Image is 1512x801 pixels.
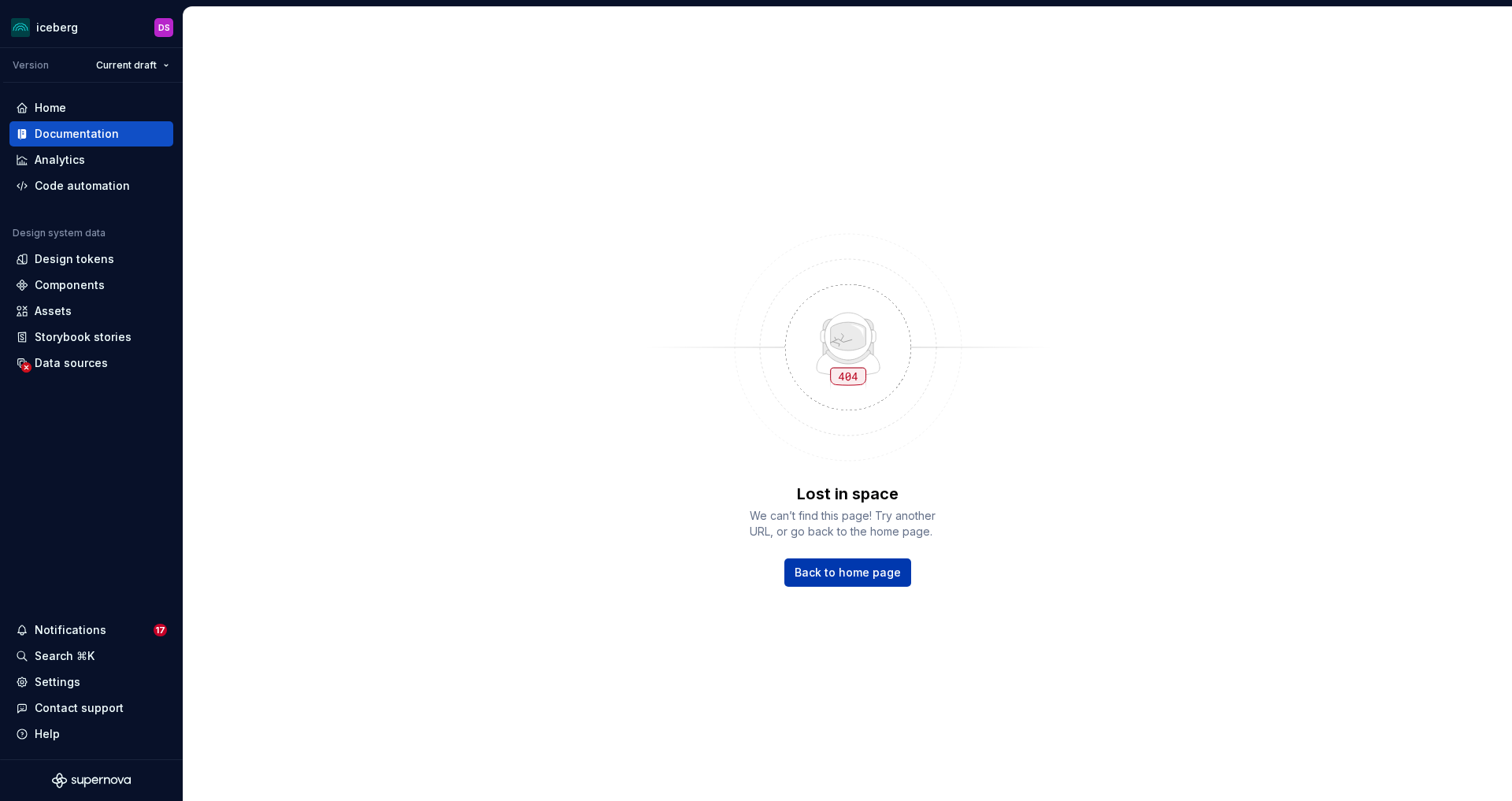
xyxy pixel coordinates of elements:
[154,624,167,636] span: 17
[9,147,173,172] a: Analytics
[797,483,899,505] p: Lost in space
[35,152,85,168] div: Analytics
[158,21,170,34] div: DS
[9,299,173,324] a: Assets
[9,350,173,376] a: Data sources
[35,674,80,690] div: Settings
[9,617,173,643] button: Notifications17
[35,622,106,638] div: Notifications
[13,59,49,72] div: Version
[9,173,173,198] a: Code automation
[750,508,947,540] span: We can’t find this page! Try another URL, or go back to the home page.
[9,273,173,298] a: Components
[36,20,78,35] div: iceberg
[35,726,60,742] div: Help
[35,355,108,371] div: Data sources
[89,54,176,76] button: Current draft
[96,59,157,72] span: Current draft
[9,121,173,146] a: Documentation
[35,100,66,116] div: Home
[9,95,173,121] a: Home
[35,700,124,716] div: Contact support
[795,565,901,580] span: Back to home page
[9,324,173,350] a: Storybook stories
[35,303,72,319] div: Assets
[35,178,130,194] div: Code automation
[9,721,173,747] button: Help
[11,18,30,37] img: 418c6d47-6da6-4103-8b13-b5999f8989a1.png
[9,643,173,669] button: Search ⌘K
[35,277,105,293] div: Components
[35,648,94,664] div: Search ⌘K
[35,126,119,142] div: Documentation
[9,669,173,695] a: Settings
[35,251,114,267] div: Design tokens
[9,695,173,721] button: Contact support
[13,227,106,239] div: Design system data
[784,558,911,587] a: Back to home page
[35,329,132,345] div: Storybook stories
[9,247,173,272] a: Design tokens
[52,773,131,788] svg: Supernova Logo
[3,10,180,44] button: icebergDS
